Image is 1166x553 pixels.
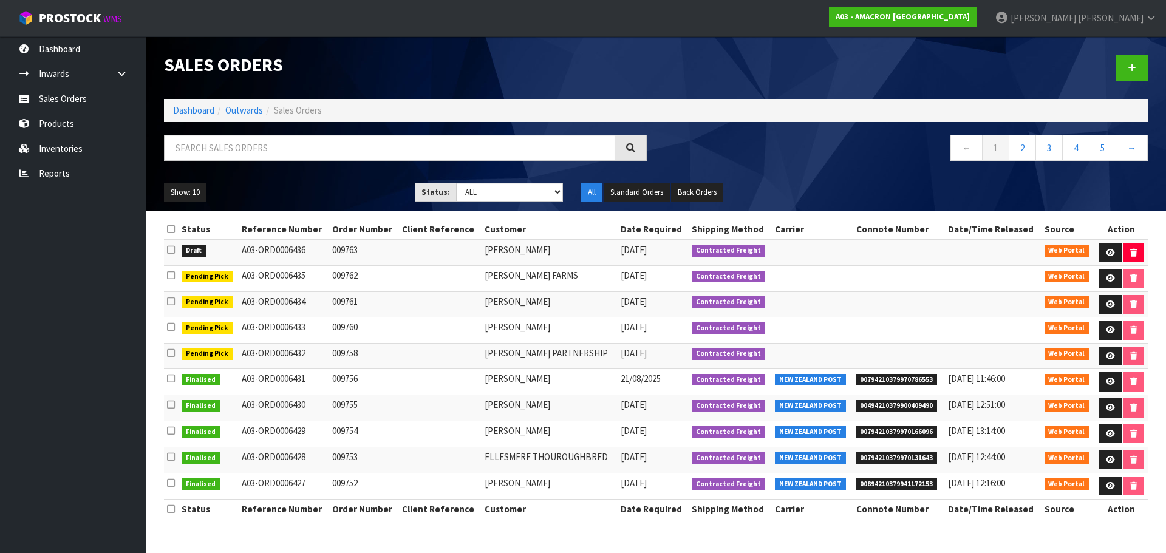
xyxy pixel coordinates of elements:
[604,183,670,202] button: Standard Orders
[1045,400,1089,412] span: Web Portal
[239,220,330,239] th: Reference Number
[692,400,765,412] span: Contracted Freight
[329,395,399,421] td: 009755
[692,426,765,438] span: Contracted Freight
[482,473,618,499] td: [PERSON_NAME]
[482,499,618,518] th: Customer
[1045,296,1089,308] span: Web Portal
[772,220,853,239] th: Carrier
[18,10,33,25] img: cube-alt.png
[329,473,399,499] td: 009752
[399,220,482,239] th: Client Reference
[182,322,233,334] span: Pending Pick
[948,373,1005,384] span: [DATE] 11:46:00
[239,421,330,447] td: A03-ORD0006429
[950,135,983,161] a: ←
[945,499,1042,518] th: Date/Time Released
[692,322,765,334] span: Contracted Freight
[853,499,945,518] th: Connote Number
[621,244,647,256] span: [DATE]
[329,343,399,369] td: 009758
[982,135,1009,161] a: 1
[239,395,330,421] td: A03-ORD0006430
[482,266,618,292] td: [PERSON_NAME] FARMS
[182,374,220,386] span: Finalised
[421,187,450,197] strong: Status:
[775,374,846,386] span: NEW ZEALAND POST
[1042,499,1095,518] th: Source
[1045,245,1089,257] span: Web Portal
[689,220,772,239] th: Shipping Method
[482,240,618,266] td: [PERSON_NAME]
[1089,135,1116,161] a: 5
[182,452,220,464] span: Finalised
[692,478,765,490] span: Contracted Freight
[775,426,846,438] span: NEW ZEALAND POST
[621,399,647,410] span: [DATE]
[482,220,618,239] th: Customer
[775,478,846,490] span: NEW ZEALAND POST
[856,426,938,438] span: 00794210379970166096
[1095,220,1148,239] th: Action
[239,317,330,344] td: A03-ORD0006433
[482,369,618,395] td: [PERSON_NAME]
[1045,348,1089,360] span: Web Portal
[621,373,661,384] span: 21/08/2025
[482,447,618,473] td: ELLESMERE THOUROUGHBRED
[1035,135,1063,161] a: 3
[329,447,399,473] td: 009753
[239,499,330,518] th: Reference Number
[1116,135,1148,161] a: →
[775,452,846,464] span: NEW ZEALAND POST
[179,220,238,239] th: Status
[621,347,647,359] span: [DATE]
[482,395,618,421] td: [PERSON_NAME]
[621,270,647,281] span: [DATE]
[239,240,330,266] td: A03-ORD0006436
[239,266,330,292] td: A03-ORD0006435
[621,425,647,436] span: [DATE]
[772,499,853,518] th: Carrier
[274,104,322,116] span: Sales Orders
[621,296,647,307] span: [DATE]
[1078,12,1144,24] span: [PERSON_NAME]
[1042,220,1095,239] th: Source
[1045,426,1089,438] span: Web Portal
[621,477,647,489] span: [DATE]
[1045,478,1089,490] span: Web Portal
[948,451,1005,463] span: [DATE] 12:44:00
[1045,322,1089,334] span: Web Portal
[239,343,330,369] td: A03-ORD0006432
[856,452,938,464] span: 00794210379970131643
[1011,12,1076,24] span: [PERSON_NAME]
[329,421,399,447] td: 009754
[39,10,101,26] span: ProStock
[692,245,765,257] span: Contracted Freight
[692,452,765,464] span: Contracted Freight
[329,499,399,518] th: Order Number
[182,271,233,283] span: Pending Pick
[692,296,765,308] span: Contracted Freight
[948,477,1005,489] span: [DATE] 12:16:00
[182,296,233,308] span: Pending Pick
[856,400,938,412] span: 00494210379900409490
[103,13,122,25] small: WMS
[329,369,399,395] td: 009756
[182,348,233,360] span: Pending Pick
[482,343,618,369] td: [PERSON_NAME] PARTNERSHIP
[671,183,723,202] button: Back Orders
[329,317,399,344] td: 009760
[329,291,399,317] td: 009761
[399,499,482,518] th: Client Reference
[225,104,263,116] a: Outwards
[164,183,206,202] button: Show: 10
[239,473,330,499] td: A03-ORD0006427
[836,12,970,22] strong: A03 - AMACRON [GEOGRAPHIC_DATA]
[1045,271,1089,283] span: Web Portal
[1095,499,1148,518] th: Action
[581,183,602,202] button: All
[239,369,330,395] td: A03-ORD0006431
[618,499,689,518] th: Date Required
[239,291,330,317] td: A03-ORD0006434
[775,400,846,412] span: NEW ZEALAND POST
